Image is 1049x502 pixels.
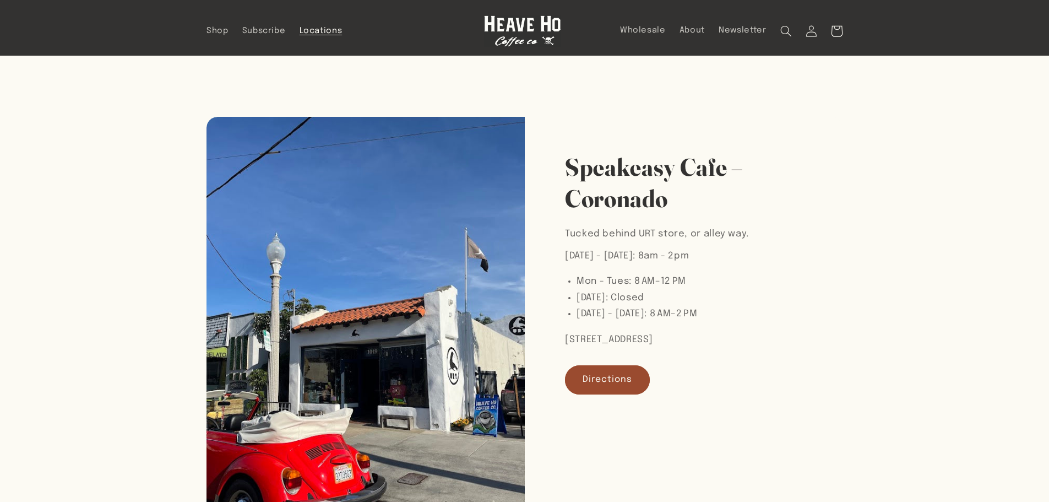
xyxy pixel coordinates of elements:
a: About [672,18,711,42]
a: Shop [199,19,235,43]
a: Wholesale [613,18,672,42]
span: Wholesale [620,25,666,36]
span: About [680,25,705,36]
span: Shop [206,26,229,36]
p: [DATE] - [DATE]: 8am - 2pm [565,248,749,265]
img: Heave Ho Coffee Co [484,15,561,47]
summary: Search [773,18,798,44]
li: Mon - Tues: 8 AM–12 PM [577,273,749,290]
a: Subscribe [235,19,292,43]
p: Tucked behind URT store, or alley way. [565,226,749,242]
a: Directions [565,365,650,395]
h2: Speakeasy Cafe – Coronado [565,152,802,214]
span: Subscribe [242,26,286,36]
li: [DATE] - [DATE]: 8 AM–2 PM [577,306,749,322]
li: [DATE]: Closed [577,290,749,306]
p: [STREET_ADDRESS] [565,332,749,348]
span: Locations [300,26,343,36]
span: Newsletter [719,25,766,36]
a: Locations [292,19,349,43]
a: Newsletter [712,18,774,42]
